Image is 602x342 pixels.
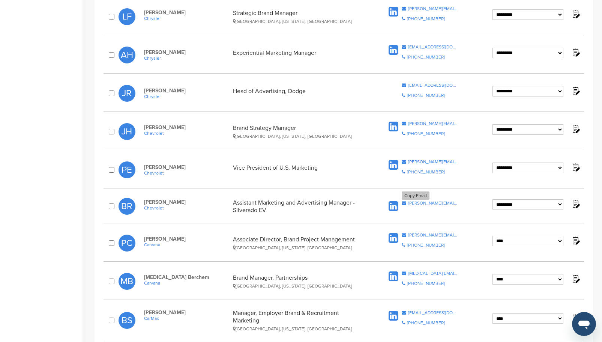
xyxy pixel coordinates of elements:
[408,45,458,49] div: [EMAIL_ADDRESS][DOMAIN_NAME]
[402,191,429,200] div: Copy Email
[407,281,445,286] div: [PHONE_NUMBER]
[144,205,229,211] a: Chevrolet
[119,273,135,290] span: MB
[144,56,229,61] a: Chrysler
[571,163,580,172] img: Notes
[407,170,445,174] div: [PHONE_NUMBER]
[233,236,366,250] div: Associate Director, Brand Project Management
[144,280,229,286] a: Carvana
[144,94,229,99] a: Chrysler
[233,309,366,331] div: Manager, Employer Brand & Recruitment Marketing
[408,201,458,205] div: [PERSON_NAME][EMAIL_ADDRESS][PERSON_NAME][DOMAIN_NAME]
[408,6,458,11] div: [PERSON_NAME][EMAIL_ADDRESS][PERSON_NAME][DOMAIN_NAME]
[571,274,580,283] img: Notes
[571,313,580,323] img: Notes
[571,48,580,57] img: Notes
[119,235,135,252] span: PC
[144,170,229,176] a: Chevrolet
[119,161,135,178] span: PE
[119,85,135,102] span: JR
[119,8,135,25] span: LF
[144,131,229,136] a: Chevrolet
[408,121,458,126] div: [PERSON_NAME][EMAIL_ADDRESS][PERSON_NAME][DOMAIN_NAME]
[233,164,366,176] div: Vice President of U.S. Marketing
[233,245,366,250] div: [GEOGRAPHIC_DATA], [US_STATE], [GEOGRAPHIC_DATA]
[407,17,445,21] div: [PHONE_NUMBER]
[408,160,458,164] div: [PERSON_NAME][EMAIL_ADDRESS][PERSON_NAME][DOMAIN_NAME]
[144,164,229,170] span: [PERSON_NAME]
[233,199,366,214] div: Assistant Marketing and Advertising Manager - Silverado EV
[408,271,458,276] div: [MEDICAL_DATA][EMAIL_ADDRESS][DOMAIN_NAME]
[119,198,135,215] span: BR
[407,55,445,59] div: [PHONE_NUMBER]
[233,283,366,289] div: [GEOGRAPHIC_DATA], [US_STATE], [GEOGRAPHIC_DATA]
[144,49,229,56] span: [PERSON_NAME]
[119,123,135,140] span: JH
[144,242,229,247] a: Carvana
[119,312,135,329] span: BS
[571,9,580,19] img: Notes
[233,19,366,24] div: [GEOGRAPHIC_DATA], [US_STATE], [GEOGRAPHIC_DATA]
[571,199,580,209] img: Notes
[407,321,445,325] div: [PHONE_NUMBER]
[144,124,229,131] span: [PERSON_NAME]
[407,131,445,136] div: [PHONE_NUMBER]
[407,93,445,98] div: [PHONE_NUMBER]
[233,274,366,289] div: Brand Manager, Partnerships
[144,16,229,21] a: Chrysler
[144,236,229,242] span: [PERSON_NAME]
[233,87,366,99] div: Head of Advertising, Dodge
[233,134,366,139] div: [GEOGRAPHIC_DATA], [US_STATE], [GEOGRAPHIC_DATA]
[144,274,229,280] span: [MEDICAL_DATA] Berchem
[408,310,458,315] div: [EMAIL_ADDRESS][DOMAIN_NAME]
[144,309,229,316] span: [PERSON_NAME]
[119,47,135,63] span: AH
[572,312,596,336] iframe: Button to launch messaging window
[233,124,366,139] div: Brand Strategy Manager
[233,326,366,331] div: [GEOGRAPHIC_DATA], [US_STATE], [GEOGRAPHIC_DATA]
[408,233,458,237] div: [PERSON_NAME][EMAIL_ADDRESS][PERSON_NAME][PERSON_NAME][DOMAIN_NAME]
[571,86,580,95] img: Notes
[408,83,458,87] div: [EMAIL_ADDRESS][DOMAIN_NAME]
[144,87,229,94] span: [PERSON_NAME]
[571,236,580,245] img: Notes
[571,124,580,134] img: Notes
[233,49,366,61] div: Experiential Marketing Manager
[407,243,445,247] div: [PHONE_NUMBER]
[144,9,229,16] span: [PERSON_NAME]
[144,199,229,205] span: [PERSON_NAME]
[233,9,366,24] div: Strategic Brand Manager
[144,316,229,321] a: CarMax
